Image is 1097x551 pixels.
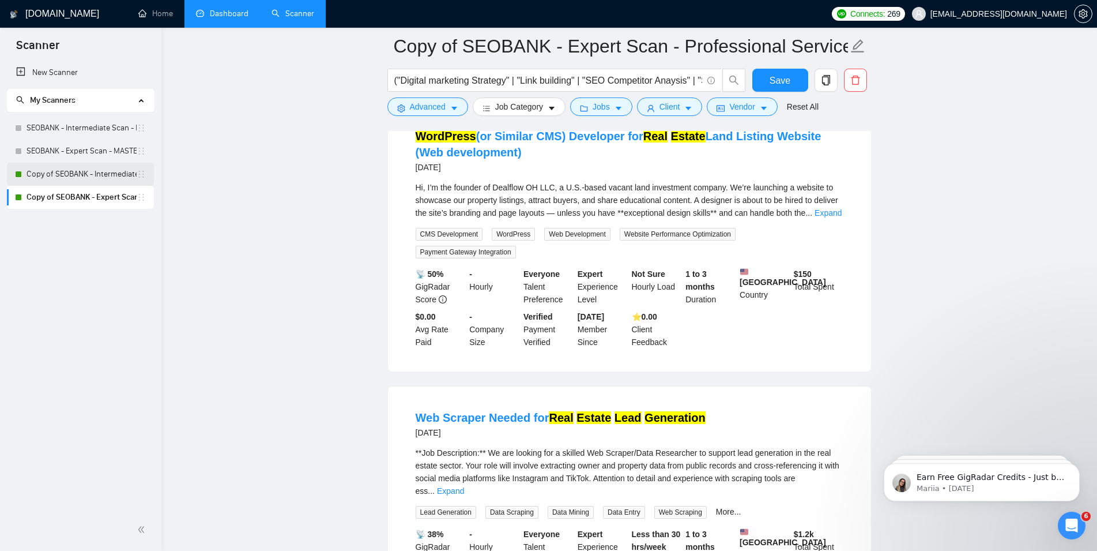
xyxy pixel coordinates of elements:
b: 📡 38% [416,530,444,539]
span: user [915,10,923,18]
a: SEOBANK - Expert Scan - MASTER [27,140,137,163]
span: setting [397,104,405,113]
button: copy [815,69,838,92]
li: SEOBANK - Expert Scan - MASTER [7,140,154,163]
div: Duration [683,268,737,306]
span: My Scanners [30,95,76,105]
li: New Scanner [7,61,154,84]
span: ... [805,208,812,218]
li: Copy of SEOBANK - Intermediate Scan - Home Services [7,163,154,186]
span: Advanced [410,100,446,113]
div: Total Spent [791,268,846,306]
img: upwork-logo.png [837,9,846,18]
span: Scanner [7,37,69,61]
span: holder [137,123,146,133]
b: - [469,530,472,539]
mark: Real [549,411,573,424]
mark: Generation [644,411,706,424]
b: Everyone [523,269,560,279]
span: Data Mining [548,506,594,519]
button: settingAdvancedcaret-down [387,98,468,116]
mark: Real [643,130,668,143]
div: Client Feedback [629,310,684,348]
b: $ 1.2k [794,530,814,539]
span: folder [580,104,588,113]
span: Lead Generation [416,506,476,519]
div: [DATE] [416,426,706,440]
input: Scanner name... [394,32,848,61]
div: [DATE] [416,160,843,174]
div: Avg Rate Paid [413,310,468,348]
span: idcard [717,104,725,113]
span: My Scanners [16,95,76,105]
img: logo [10,5,18,24]
span: Connects: [850,8,885,20]
span: search [723,75,745,85]
span: Web Development [544,228,610,241]
iframe: Intercom live chat [1058,512,1085,539]
button: folderJobscaret-down [570,98,632,116]
button: userClientcaret-down [637,98,703,116]
b: Everyone [523,530,560,539]
b: Not Sure [632,269,665,279]
span: bars [482,104,491,113]
b: 1 to 3 months [685,269,715,291]
li: SEOBANK - Intermediate Scan - MASTER [7,117,154,140]
div: Experience Level [575,268,629,306]
span: double-left [137,524,149,535]
li: Copy of SEOBANK - Expert Scan - Professional Services [7,186,154,209]
div: GigRadar Score [413,268,468,306]
a: Copy of SEOBANK - Intermediate Scan - Home Services [27,163,137,186]
span: Jobs [593,100,610,113]
span: edit [850,39,865,54]
div: Payment Verified [521,310,575,348]
div: Member Since [575,310,629,348]
span: Data Scraping [485,506,538,519]
b: Verified [523,312,553,321]
a: setting [1074,9,1092,18]
span: 6 [1081,512,1091,521]
input: Search Freelance Jobs... [394,73,702,88]
span: Job Category [495,100,543,113]
span: caret-down [760,104,768,113]
span: Vendor [729,100,755,113]
button: setting [1074,5,1092,23]
b: $0.00 [416,312,436,321]
a: Expand [815,208,842,218]
b: - [469,312,472,321]
div: Hourly [467,268,521,306]
b: 📡 50% [416,269,444,279]
mark: Lead [615,411,642,424]
span: Web Scraping [654,506,707,519]
b: - [469,269,472,279]
a: New Scanner [16,61,145,84]
mark: Estate [671,130,706,143]
a: SEOBANK - Intermediate Scan - MASTER [27,117,137,140]
span: Save [770,73,790,88]
span: holder [137,147,146,156]
button: idcardVendorcaret-down [707,98,777,116]
span: caret-down [615,104,623,113]
span: ... [428,486,435,496]
span: WordPress [492,228,535,241]
span: holder [137,193,146,202]
span: holder [137,170,146,179]
span: Website Performance Optimization [620,228,736,241]
div: Hourly Load [629,268,684,306]
span: **Job Description:** We are looking for a skilled Web Scraper/Data Researcher to support lead gen... [416,448,839,496]
span: search [16,96,24,104]
span: Client [659,100,680,113]
a: More... [716,507,741,516]
div: **Job Description:** We are looking for a skilled Web Scraper/Data Researcher to support lead gen... [416,447,843,497]
span: caret-down [548,104,556,113]
a: Web Scraper Needed forReal Estate Lead Generation [416,411,706,424]
a: searchScanner [272,9,314,18]
b: $ 150 [794,269,812,279]
div: Company Size [467,310,521,348]
span: caret-down [450,104,458,113]
span: user [647,104,655,113]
